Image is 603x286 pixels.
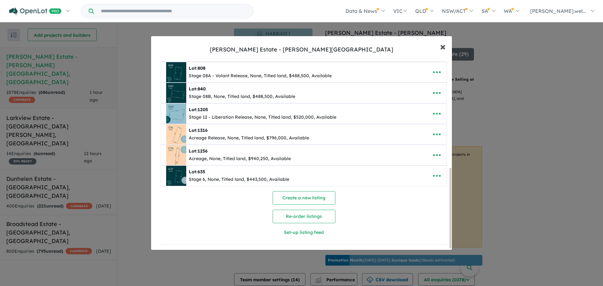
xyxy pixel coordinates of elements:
[189,86,206,92] b: Lot:
[95,4,252,18] input: Try estate name, suburb, builder or developer
[189,107,208,112] b: Lot:
[198,127,208,133] span: 1316
[166,104,186,124] img: Harriott%20Estate%20-%20Armstrong%20Creek%20-%20Lot%201205___1756853422.png
[530,8,586,14] span: [PERSON_NAME].wel...
[166,83,186,103] img: Harriott%20Estate%20-%20Armstrong%20Creek%20-%20Lot%20840___1756871789.jpg
[189,155,291,163] div: Acreage, None, Titled land, $940,250, Available
[189,148,208,154] b: Lot:
[166,166,186,186] img: Harriott%20Estate%20-%20Armstrong%20Creek%20-%20Lot%20635___1756870672.png
[189,65,205,71] b: Lot:
[198,65,205,71] span: 808
[189,127,208,133] b: Lot:
[189,114,336,121] div: Stage 12 - Liberation Release, None, Titled land, $520,000, Available
[166,62,186,82] img: Harriott%20Estate%20-%20Armstrong%20Creek%20-%20Lot%20808___1756770733.jpg
[189,72,332,80] div: Stage 08A - Volant Release, None, Titled land, $488,500, Available
[166,145,186,165] img: Harriott%20Estate%20-%20Armstrong%20Creek%20-%20Lot%201256___1756871430.png
[232,226,376,239] button: Set-up listing feed
[198,148,208,154] span: 1256
[189,134,309,142] div: Acreage Release, None, Titled land, $796,000, Available
[210,46,393,54] div: [PERSON_NAME] Estate - [PERSON_NAME][GEOGRAPHIC_DATA]
[440,40,446,53] span: ×
[189,93,295,100] div: Stage 08B, None, Titled land, $488,500, Available
[198,107,208,112] span: 1205
[273,210,335,223] button: Re-order listings
[189,169,205,175] b: Lot:
[198,86,206,92] span: 840
[166,124,186,144] img: Harriott%20Estate%20-%20Armstrong%20Creek%20-%20Lot%201316___1757546660.png
[9,8,62,15] img: Openlot PRO Logo White
[198,169,205,175] span: 635
[273,191,335,205] button: Create a new listing
[189,176,289,183] div: Stage 6, None, Titled land, $443,500, Available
